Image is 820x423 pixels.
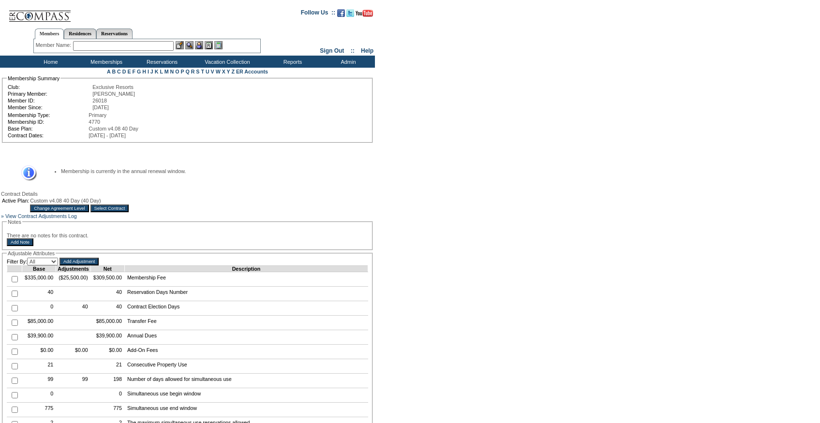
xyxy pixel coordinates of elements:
a: Z [231,69,235,74]
a: Reservations [96,29,133,39]
a: » View Contract Adjustments Log [1,213,77,219]
a: N [170,69,174,74]
td: Add-On Fees [124,345,368,359]
td: Transfer Fee [124,316,368,330]
td: $309,500.00 [90,272,124,287]
td: 198 [90,374,124,388]
td: 0 [90,388,124,403]
input: Add Adjustment [60,258,99,265]
a: A [107,69,110,74]
td: Membership ID: [8,119,88,125]
td: Contract Election Days [124,301,368,316]
td: ($25,500.00) [56,272,90,287]
a: Follow us on Twitter [346,12,354,18]
td: Reservation Days Number [124,287,368,301]
td: 21 [90,359,124,374]
a: F [132,69,135,74]
td: Simultaneous use begin window [124,388,368,403]
td: Base [22,266,56,272]
a: O [175,69,179,74]
a: B [112,69,116,74]
a: X [222,69,225,74]
td: Consecutive Property Use [124,359,368,374]
td: Membership Type: [8,112,88,118]
td: Annual Dues [124,330,368,345]
div: Contract Details [1,191,374,197]
span: Custom v4.08 40 Day [89,126,138,131]
span: Custom v4.08 40 Day (40 Day) [30,198,101,204]
a: Members [35,29,64,39]
td: $335,000.00 [22,272,56,287]
td: Base Plan: [8,126,88,131]
td: Simultaneous use end window [124,403,368,417]
td: Admin [319,56,375,68]
img: Become our fan on Facebook [337,9,345,17]
span: :: [351,47,355,54]
td: $0.00 [22,345,56,359]
td: Member Since: [8,104,91,110]
td: Memberships [77,56,133,68]
legend: Membership Summary [7,75,60,81]
td: 40 [90,301,124,316]
img: Reservations [205,41,213,49]
a: U [206,69,209,74]
td: 0 [22,301,56,316]
a: W [216,69,221,74]
a: Help [361,47,373,54]
td: Follow Us :: [301,8,335,20]
a: Subscribe to our YouTube Channel [356,12,373,18]
td: 775 [22,403,56,417]
td: Member ID: [8,98,91,103]
td: Primary Member: [8,91,91,97]
a: J [150,69,153,74]
td: Contract Dates: [8,132,88,138]
img: Impersonate [195,41,203,49]
span: Exclusive Resorts [92,84,134,90]
td: Reservations [133,56,189,68]
a: Become our fan on Facebook [337,12,345,18]
td: Home [22,56,77,68]
a: V [211,69,214,74]
td: 40 [90,287,124,301]
td: Vacation Collection [189,56,264,68]
td: $39,900.00 [90,330,124,345]
img: b_edit.gif [176,41,184,49]
td: $85,000.00 [90,316,124,330]
td: Filter By: [7,258,58,265]
td: Active Plan: [2,198,29,204]
span: [PERSON_NAME] [92,91,135,97]
td: 21 [22,359,56,374]
legend: Notes [7,219,22,225]
td: Net [90,266,124,272]
td: $85,000.00 [22,316,56,330]
img: Follow us on Twitter [346,9,354,17]
td: 775 [90,403,124,417]
a: Q [185,69,189,74]
td: $0.00 [90,345,124,359]
a: R [191,69,195,74]
a: ER Accounts [236,69,268,74]
td: $0.00 [56,345,90,359]
a: Sign Out [320,47,344,54]
span: [DATE] - [DATE] [89,132,126,138]
span: [DATE] [92,104,109,110]
img: View [185,41,194,49]
a: P [181,69,184,74]
a: K [155,69,159,74]
span: 4770 [89,119,100,125]
td: 99 [56,374,90,388]
td: Adjustments [56,266,90,272]
td: 99 [22,374,56,388]
td: 40 [56,301,90,316]
div: Member Name: [36,41,73,49]
li: Membership is currently in the annual renewal window. [61,168,358,174]
a: C [117,69,121,74]
td: Reports [264,56,319,68]
a: H [142,69,146,74]
td: 0 [22,388,56,403]
img: b_calculator.gif [214,41,223,49]
span: There are no notes for this contract. [7,233,89,238]
a: D [122,69,126,74]
a: Residences [64,29,96,39]
input: Add Note [7,238,33,246]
